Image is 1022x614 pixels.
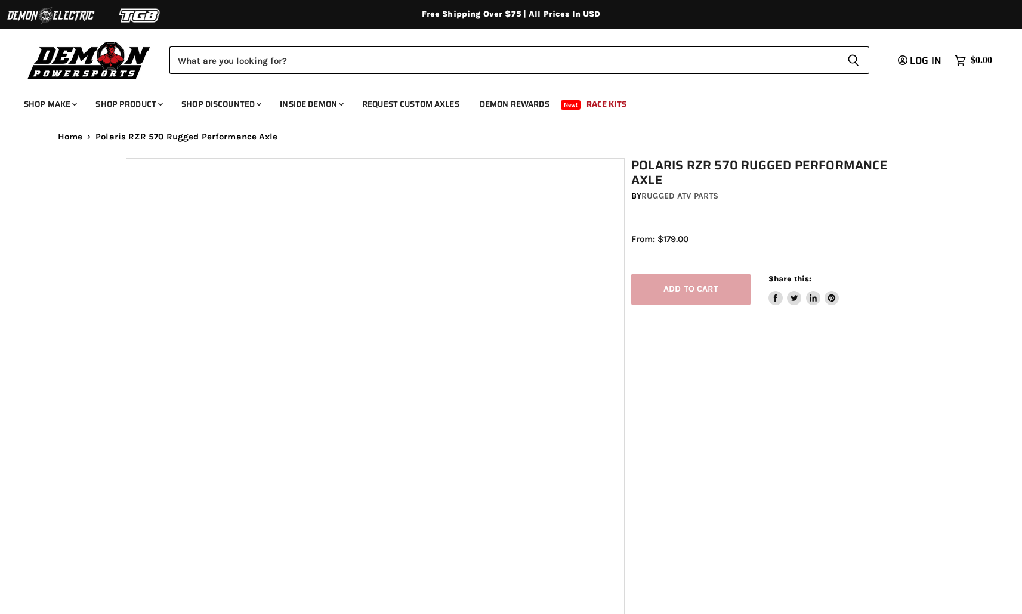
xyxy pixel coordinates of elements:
h1: Polaris RZR 570 Rugged Performance Axle [631,158,903,188]
span: Share this: [768,274,811,283]
a: Shop Make [15,92,84,116]
img: Demon Electric Logo 2 [6,4,95,27]
button: Search [838,46,869,74]
aside: Share this: [768,274,839,305]
a: Inside Demon [271,92,351,116]
a: Rugged ATV Parts [641,191,718,201]
div: Free Shipping Over $75 | All Prices In USD [34,9,989,20]
a: Request Custom Axles [353,92,468,116]
span: New! [561,100,581,110]
span: Polaris RZR 570 Rugged Performance Axle [95,132,277,142]
a: $0.00 [949,52,998,69]
a: Home [58,132,83,142]
img: Demon Powersports [24,39,155,81]
span: From: $179.00 [631,234,688,244]
a: Shop Product [87,92,170,116]
ul: Main menu [15,87,989,116]
div: by [631,190,903,203]
span: Log in [910,53,941,68]
img: TGB Logo 2 [95,4,185,27]
a: Shop Discounted [172,92,268,116]
input: Search [169,46,838,74]
a: Race Kits [578,92,635,116]
span: $0.00 [971,55,992,66]
nav: Breadcrumbs [34,132,989,142]
a: Demon Rewards [471,92,558,116]
form: Product [169,46,869,74]
a: Log in [893,55,949,66]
